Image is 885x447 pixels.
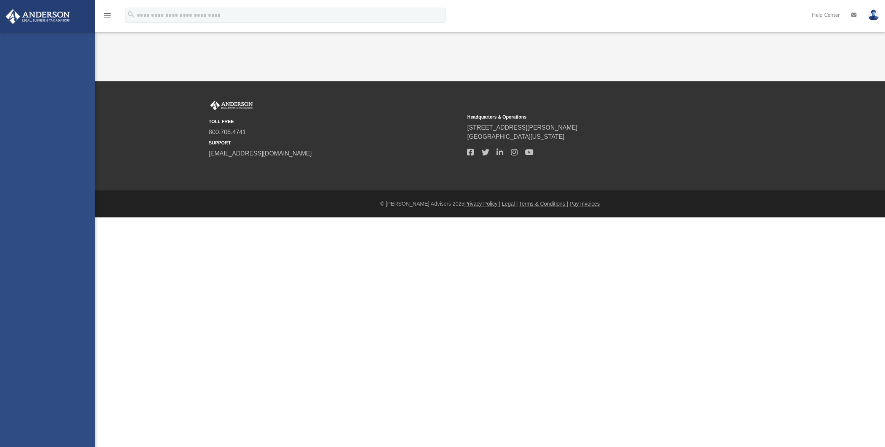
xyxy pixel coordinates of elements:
[209,150,312,157] a: [EMAIL_ADDRESS][DOMAIN_NAME]
[209,139,462,146] small: SUPPORT
[209,129,246,135] a: 800.706.4741
[127,10,135,19] i: search
[95,200,885,208] div: © [PERSON_NAME] Advisors 2025
[467,133,565,140] a: [GEOGRAPHIC_DATA][US_STATE]
[209,100,254,110] img: Anderson Advisors Platinum Portal
[209,118,462,125] small: TOLL FREE
[103,11,112,20] i: menu
[3,9,72,24] img: Anderson Advisors Platinum Portal
[868,10,879,21] img: User Pic
[569,201,600,207] a: Pay Invoices
[519,201,568,207] a: Terms & Conditions |
[465,201,501,207] a: Privacy Policy |
[467,124,577,131] a: [STREET_ADDRESS][PERSON_NAME]
[467,114,720,120] small: Headquarters & Operations
[103,14,112,20] a: menu
[502,201,518,207] a: Legal |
